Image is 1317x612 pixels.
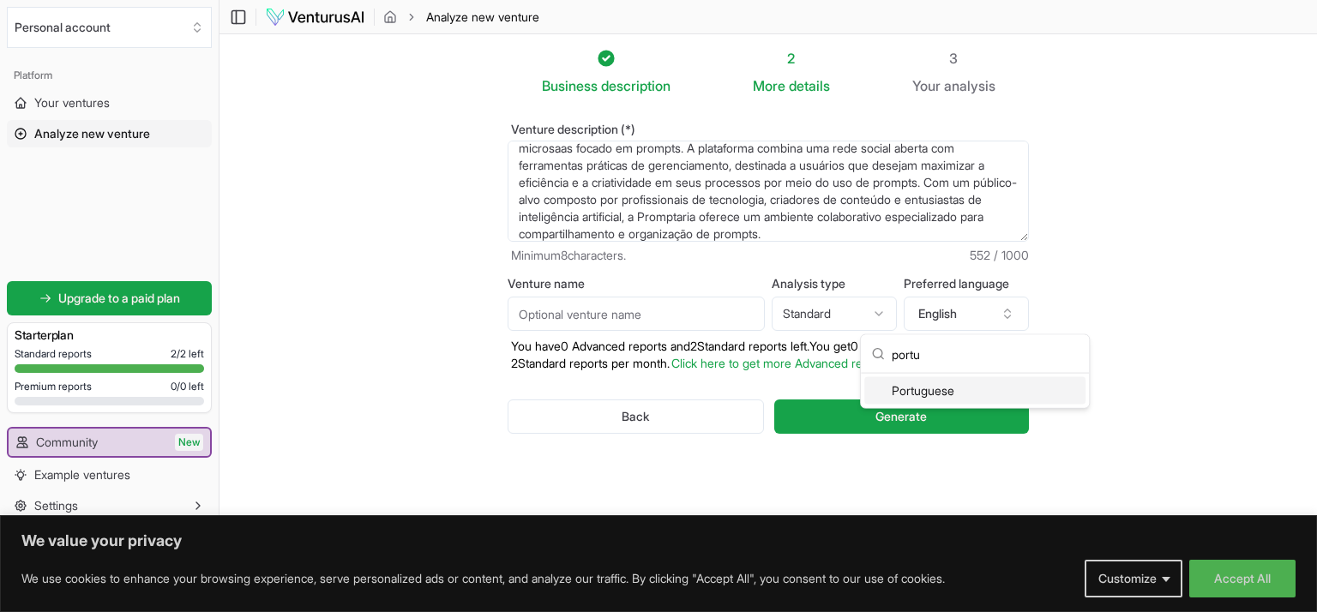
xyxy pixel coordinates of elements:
[912,75,941,96] span: Your
[508,278,765,290] label: Venture name
[171,380,204,393] span: 0 / 0 left
[904,297,1029,331] button: English
[511,247,626,264] span: Minimum 8 characters.
[7,492,212,519] button: Settings
[944,77,995,94] span: analysis
[15,327,204,344] h3: Starter plan
[34,497,78,514] span: Settings
[892,335,1079,373] input: Search language...
[508,338,1029,372] p: You have 0 Advanced reports and 2 Standard reports left. Y ou get 0 Advanced reports and 2 Standa...
[542,75,598,96] span: Business
[171,347,204,361] span: 2 / 2 left
[772,278,897,290] label: Analysis type
[774,399,1029,434] button: Generate
[753,48,830,69] div: 2
[21,568,945,589] p: We use cookies to enhance your browsing experience, serve personalized ads or content, and analyz...
[671,356,893,370] a: Click here to get more Advanced reports.
[753,75,785,96] span: More
[508,399,764,434] button: Back
[36,434,98,451] span: Community
[383,9,539,26] nav: breadcrumb
[7,281,212,315] a: Upgrade to a paid plan
[58,290,180,307] span: Upgrade to a paid plan
[601,77,671,94] span: description
[904,278,1029,290] label: Preferred language
[912,48,995,69] div: 3
[970,247,1029,264] span: 552 / 1000
[7,461,212,489] a: Example ventures
[7,120,212,147] a: Analyze new venture
[15,347,92,361] span: Standard reports
[508,297,765,331] input: Optional venture name
[175,434,203,451] span: New
[1085,560,1182,597] button: Customize
[508,141,1029,242] textarea: Promptaria é uma plataforma inovadora sediada no [GEOGRAPHIC_DATA] que atua como um microsaas foc...
[9,429,210,456] a: CommunityNew
[864,377,1085,405] div: Portuguese
[875,408,927,425] span: Generate
[508,123,1029,135] label: Venture description (*)
[21,531,1296,551] p: We value your privacy
[7,89,212,117] a: Your ventures
[15,380,92,393] span: Premium reports
[7,62,212,89] div: Platform
[426,9,539,26] span: Analyze new venture
[34,94,110,111] span: Your ventures
[789,77,830,94] span: details
[1189,560,1296,597] button: Accept All
[34,466,130,483] span: Example ventures
[7,7,212,48] button: Select an organization
[265,7,365,27] img: logo
[34,125,150,142] span: Analyze new venture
